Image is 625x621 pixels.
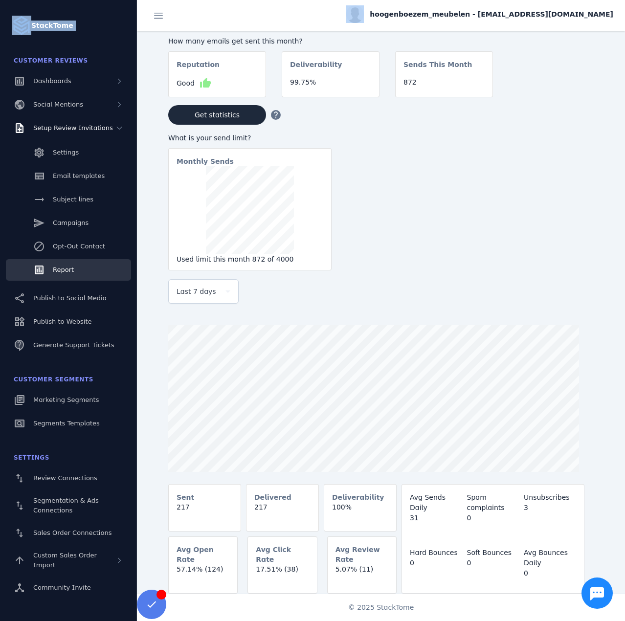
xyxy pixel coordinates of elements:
[33,529,112,536] span: Sales Order Connections
[346,5,613,23] button: hoogenboezem_meubelen - [EMAIL_ADDRESS][DOMAIN_NAME]
[33,318,91,325] span: Publish to Website
[410,548,462,558] div: Hard Bounces
[33,77,71,85] span: Dashboards
[524,548,576,568] div: Avg Bounces Daily
[53,219,89,226] span: Campaigns
[53,172,105,179] span: Email templates
[6,577,131,599] a: Community Invite
[6,491,131,520] a: Segmentation & Ads Connections
[246,502,318,520] mat-card-content: 217
[6,522,131,544] a: Sales Order Connections
[254,492,291,502] mat-card-subtitle: Delivered
[33,124,113,132] span: Setup Review Invitations
[33,341,114,349] span: Generate Support Tickets
[33,101,83,108] span: Social Mentions
[177,286,216,297] span: Last 7 days
[168,36,493,46] div: How many emails get sent this month?
[33,420,100,427] span: Segments Templates
[467,492,519,513] div: Spam complaints
[6,142,131,163] a: Settings
[324,502,396,520] mat-card-content: 100%
[168,105,266,125] button: Get statistics
[177,78,195,89] span: Good
[410,513,462,523] div: 31
[195,111,240,118] span: Get statistics
[14,454,49,461] span: Settings
[33,294,107,302] span: Publish to Social Media
[33,396,99,403] span: Marketing Segments
[33,552,97,569] span: Custom Sales Order Import
[332,492,384,502] mat-card-subtitle: Deliverability
[290,60,342,77] mat-card-subtitle: Deliverability
[396,77,492,95] mat-card-content: 872
[346,5,364,23] img: profile.jpg
[410,558,462,568] div: 0
[33,584,91,591] span: Community Invite
[524,503,576,513] div: 3
[6,165,131,187] a: Email templates
[14,57,88,64] span: Customer Reviews
[256,545,309,564] mat-card-subtitle: Avg Click Rate
[348,602,414,613] span: © 2025 StackTome
[6,413,131,434] a: Segments Templates
[168,133,332,143] div: What is your send limit?
[169,502,241,520] mat-card-content: 217
[33,474,97,482] span: Review Connections
[6,389,131,411] a: Marketing Segments
[290,77,371,88] div: 99.75%
[177,156,234,166] mat-card-subtitle: Monthly Sends
[370,9,613,20] span: hoogenboezem_meubelen - [EMAIL_ADDRESS][DOMAIN_NAME]
[6,288,131,309] a: Publish to Social Media
[467,513,519,523] div: 0
[31,21,73,31] strong: StackTome
[169,564,237,582] mat-card-content: 57.14% (124)
[6,334,131,356] a: Generate Support Tickets
[177,545,229,564] mat-card-subtitle: Avg Open Rate
[6,236,131,257] a: Opt-Out Contact
[12,16,31,35] img: Logo image
[6,212,131,234] a: Campaigns
[6,259,131,281] a: Report
[335,545,388,564] mat-card-subtitle: Avg Review Rate
[33,497,99,514] span: Segmentation & Ads Connections
[177,60,220,77] mat-card-subtitle: Reputation
[328,564,396,582] mat-card-content: 5.07% (11)
[6,467,131,489] a: Review Connections
[200,77,211,89] mat-icon: thumb_up
[6,311,131,333] a: Publish to Website
[177,492,194,502] mat-card-subtitle: Sent
[177,254,323,265] div: Used limit this month 872 of 4000
[53,149,79,156] span: Settings
[524,568,576,578] div: 0
[467,548,519,558] div: Soft Bounces
[53,266,74,273] span: Report
[524,492,576,503] div: Unsubscribes
[53,196,93,203] span: Subject lines
[14,376,93,383] span: Customer Segments
[53,243,105,250] span: Opt-Out Contact
[6,189,131,210] a: Subject lines
[403,60,472,77] mat-card-subtitle: Sends This Month
[248,564,316,582] mat-card-content: 17.51% (38)
[410,492,462,513] div: Avg Sends Daily
[467,558,519,568] div: 0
